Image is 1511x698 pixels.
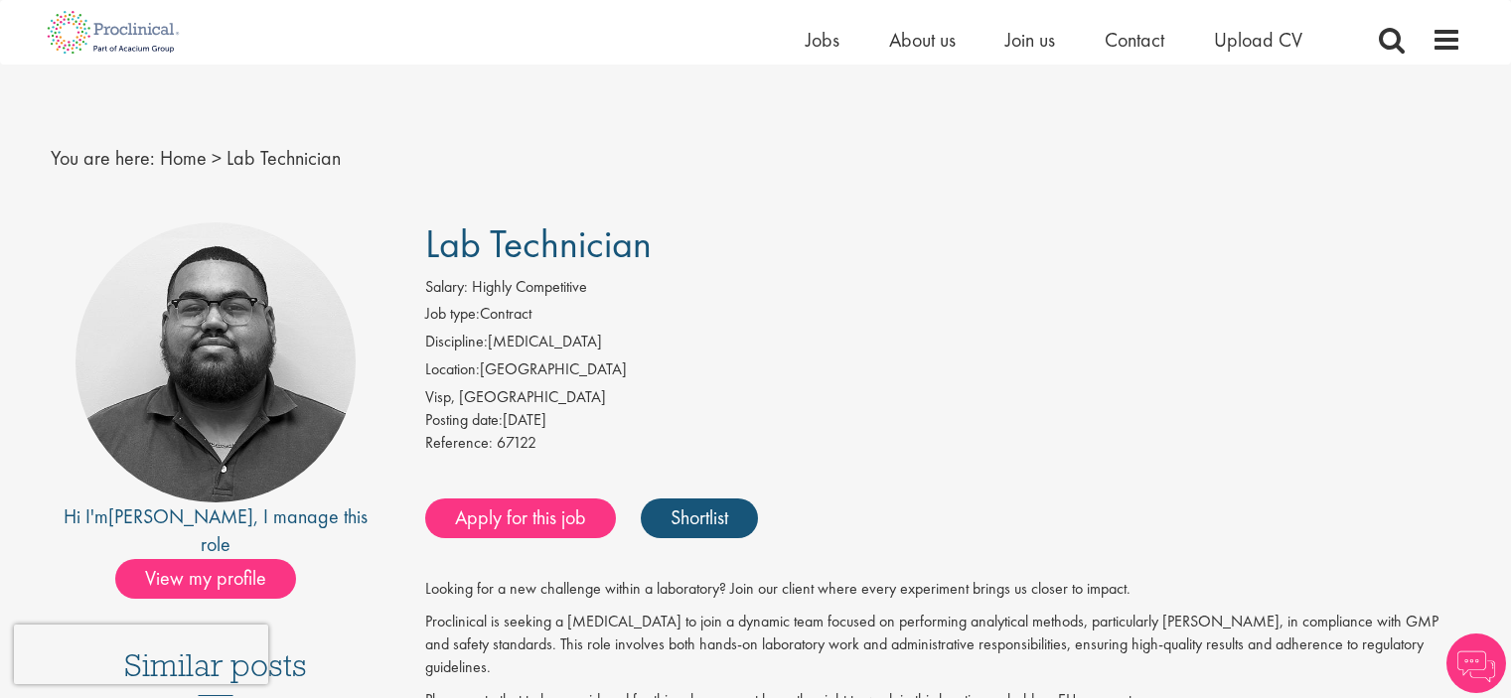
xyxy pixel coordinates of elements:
[1005,27,1055,53] a: Join us
[641,498,758,538] a: Shortlist
[425,611,1461,679] p: Proclinical is seeking a [MEDICAL_DATA] to join a dynamic team focused on performing analytical m...
[425,358,480,381] label: Location:
[160,145,207,171] a: breadcrumb link
[1214,27,1302,53] a: Upload CV
[51,502,381,559] div: Hi I'm , I manage this role
[425,303,480,326] label: Job type:
[425,409,503,430] span: Posting date:
[425,578,1461,601] p: Looking for a new challenge within a laboratory? Join our client where every experiment brings us...
[425,218,652,269] span: Lab Technician
[1105,27,1164,53] a: Contact
[425,409,1461,432] div: [DATE]
[115,559,296,599] span: View my profile
[806,27,839,53] a: Jobs
[425,331,488,353] label: Discipline:
[425,358,1461,386] li: [GEOGRAPHIC_DATA]
[212,145,222,171] span: >
[51,145,155,171] span: You are here:
[425,386,1461,409] div: Visp, [GEOGRAPHIC_DATA]
[108,503,253,529] a: [PERSON_NAME]
[497,432,536,453] span: 67122
[425,303,1461,331] li: Contract
[227,145,341,171] span: Lab Technician
[472,276,587,297] span: Highly Competitive
[14,625,268,684] iframe: reCAPTCHA
[425,276,468,299] label: Salary:
[76,222,356,502] img: imeage of recruiter Ashley Bennett
[115,563,316,589] a: View my profile
[1446,633,1506,693] img: Chatbot
[425,498,616,538] a: Apply for this job
[425,432,493,455] label: Reference:
[425,331,1461,358] li: [MEDICAL_DATA]
[889,27,956,53] a: About us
